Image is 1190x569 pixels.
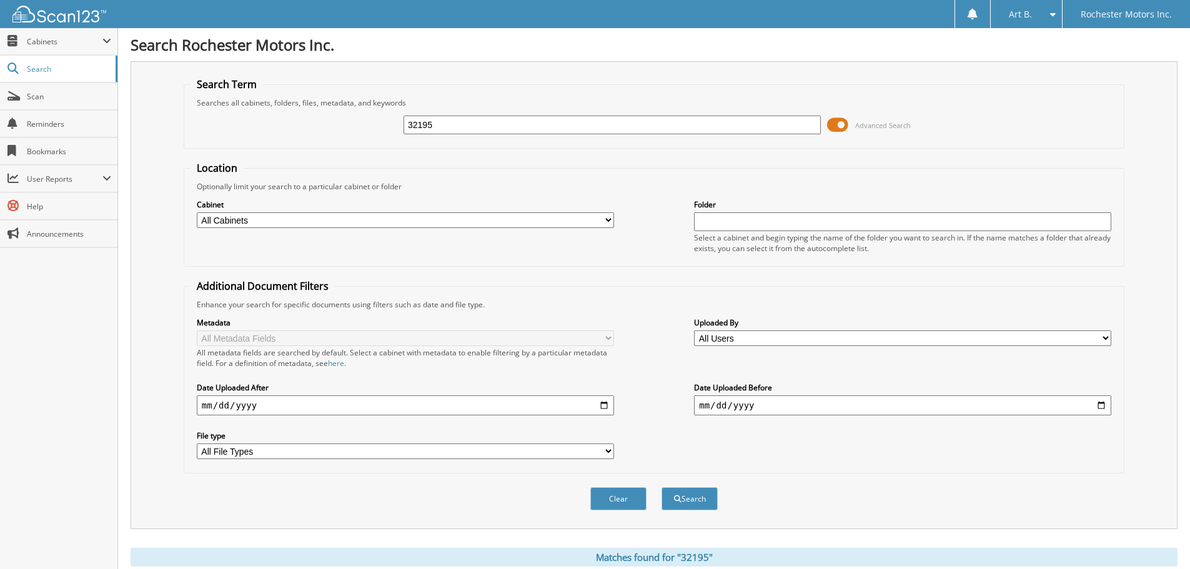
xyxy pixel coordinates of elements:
[191,299,1118,310] div: Enhance your search for specific documents using filters such as date and file type.
[131,34,1178,55] h1: Search Rochester Motors Inc.
[1009,11,1032,18] span: Art B.
[27,201,111,212] span: Help
[855,121,911,130] span: Advanced Search
[197,430,614,441] label: File type
[197,317,614,328] label: Metadata
[191,181,1118,192] div: Optionally limit your search to a particular cabinet or folder
[590,487,647,510] button: Clear
[131,548,1178,567] div: Matches found for "32195"
[328,358,344,369] a: here
[27,174,102,184] span: User Reports
[27,119,111,129] span: Reminders
[694,395,1111,415] input: end
[27,36,102,47] span: Cabinets
[197,395,614,415] input: start
[197,347,614,369] div: All metadata fields are searched by default. Select a cabinet with metadata to enable filtering b...
[191,161,244,175] legend: Location
[694,317,1111,328] label: Uploaded By
[694,382,1111,393] label: Date Uploaded Before
[27,146,111,157] span: Bookmarks
[197,199,614,210] label: Cabinet
[191,97,1118,108] div: Searches all cabinets, folders, files, metadata, and keywords
[694,232,1111,254] div: Select a cabinet and begin typing the name of the folder you want to search in. If the name match...
[27,64,109,74] span: Search
[1081,11,1172,18] span: Rochester Motors Inc.
[191,279,335,293] legend: Additional Document Filters
[662,487,718,510] button: Search
[12,6,106,22] img: scan123-logo-white.svg
[27,91,111,102] span: Scan
[191,77,263,91] legend: Search Term
[197,382,614,393] label: Date Uploaded After
[27,229,111,239] span: Announcements
[694,199,1111,210] label: Folder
